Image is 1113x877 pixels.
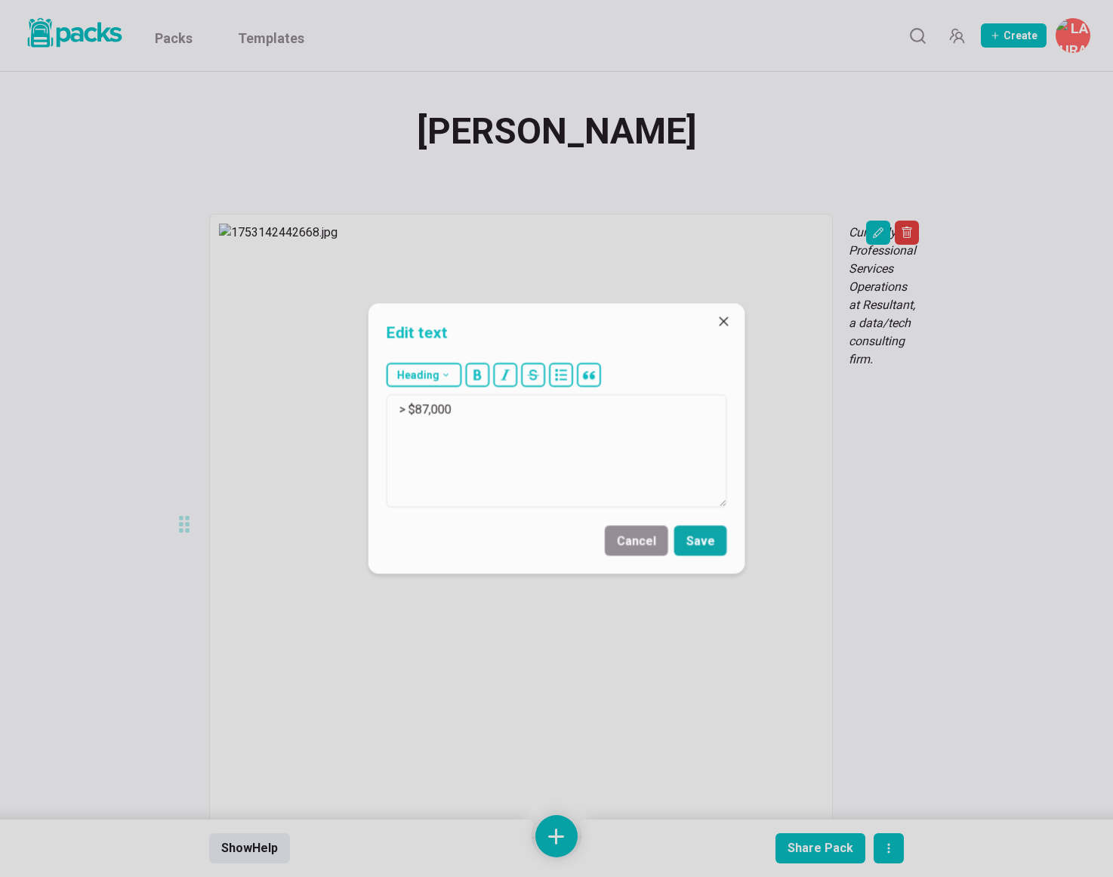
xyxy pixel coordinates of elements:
textarea: > $87,000 [387,394,727,508]
header: Edit text [368,303,745,357]
button: Cancel [605,526,668,556]
button: block quote [577,363,601,387]
button: bullet [549,363,573,387]
button: strikethrough [521,363,545,387]
button: Heading [387,363,462,387]
button: italic [493,363,517,387]
button: bold [465,363,489,387]
button: Close [711,309,735,333]
button: Save [674,526,727,556]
